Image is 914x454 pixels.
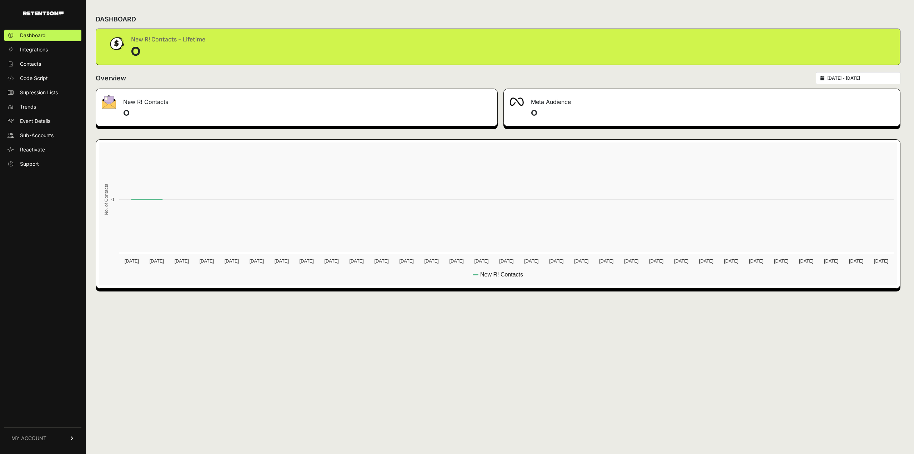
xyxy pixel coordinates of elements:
[107,35,125,53] img: dollar-coin-05c43ed7efb7bc0c12610022525b4bbbb207c7efeef5aecc26f025e68dcafac9.png
[824,258,838,264] text: [DATE]
[574,258,588,264] text: [DATE]
[104,184,109,215] text: No. of Contacts
[20,75,48,82] span: Code Script
[549,258,563,264] text: [DATE]
[20,103,36,110] span: Trends
[774,258,788,264] text: [DATE]
[599,258,613,264] text: [DATE]
[175,258,189,264] text: [DATE]
[131,35,205,45] div: New R! Contacts - Lifetime
[749,258,763,264] text: [DATE]
[20,132,54,139] span: Sub-Accounts
[849,258,863,264] text: [DATE]
[375,258,389,264] text: [DATE]
[649,258,663,264] text: [DATE]
[20,32,46,39] span: Dashboard
[480,271,523,278] text: New R! Contacts
[4,30,81,41] a: Dashboard
[509,98,524,106] img: fa-meta-2f981b61bb99beabf952f7030308934f19ce035c18b003e963880cc3fabeebb7.png
[4,101,81,113] a: Trends
[131,45,205,59] div: 0
[275,258,289,264] text: [DATE]
[624,258,638,264] text: [DATE]
[20,89,58,96] span: Supression Lists
[96,73,126,83] h2: Overview
[674,258,688,264] text: [DATE]
[699,258,713,264] text: [DATE]
[11,435,46,442] span: MY ACCOUNT
[350,258,364,264] text: [DATE]
[150,258,164,264] text: [DATE]
[504,89,900,110] div: Meta Audience
[4,130,81,141] a: Sub-Accounts
[200,258,214,264] text: [DATE]
[325,258,339,264] text: [DATE]
[499,258,513,264] text: [DATE]
[20,146,45,153] span: Reactivate
[250,258,264,264] text: [DATE]
[4,87,81,98] a: Supression Lists
[4,158,81,170] a: Support
[96,14,136,24] h2: DASHBOARD
[724,258,738,264] text: [DATE]
[20,118,50,125] span: Event Details
[20,46,48,53] span: Integrations
[4,115,81,127] a: Event Details
[225,258,239,264] text: [DATE]
[4,73,81,84] a: Code Script
[874,258,888,264] text: [DATE]
[102,95,116,109] img: fa-envelope-19ae18322b30453b285274b1b8af3d052b27d846a4fbe8435d1a52b978f639a2.png
[4,427,81,449] a: MY ACCOUNT
[799,258,813,264] text: [DATE]
[125,258,139,264] text: [DATE]
[531,108,894,119] h4: 0
[449,258,463,264] text: [DATE]
[474,258,488,264] text: [DATE]
[424,258,438,264] text: [DATE]
[524,258,538,264] text: [DATE]
[300,258,314,264] text: [DATE]
[399,258,413,264] text: [DATE]
[4,44,81,55] a: Integrations
[23,11,64,15] img: Retention.com
[123,108,492,119] h4: 0
[4,58,81,70] a: Contacts
[4,144,81,155] a: Reactivate
[111,197,114,202] text: 0
[20,160,39,168] span: Support
[20,60,41,68] span: Contacts
[96,89,497,110] div: New R! Contacts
